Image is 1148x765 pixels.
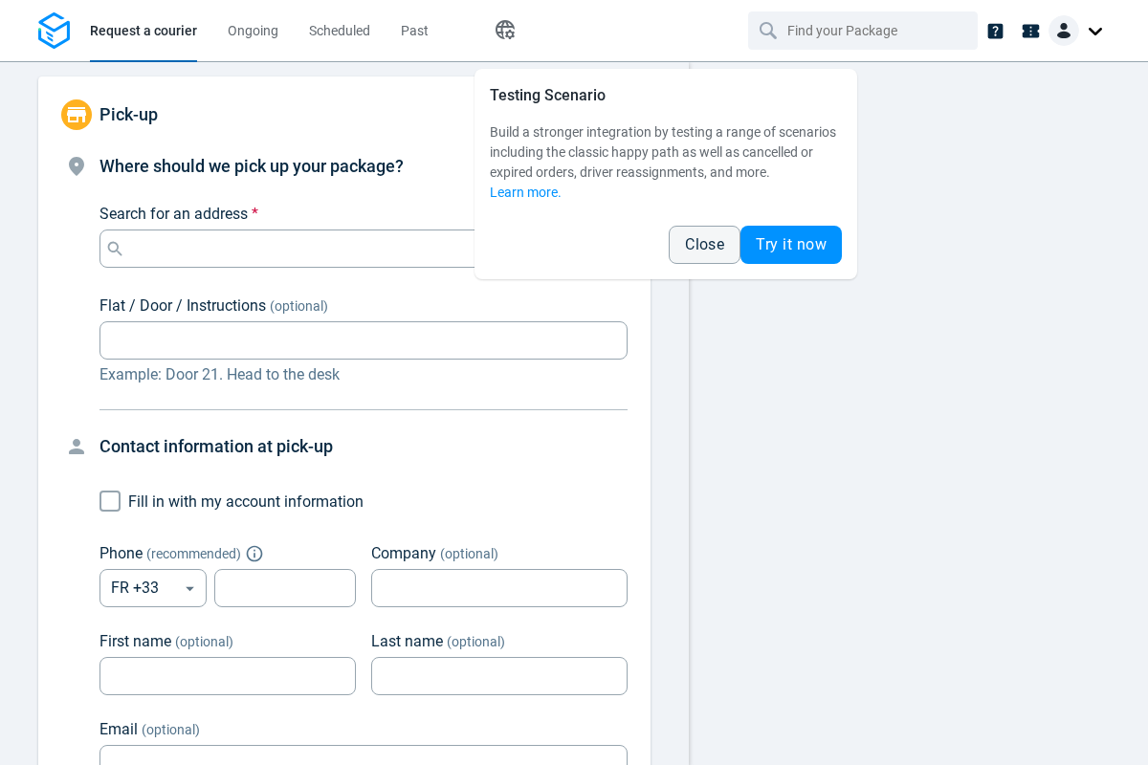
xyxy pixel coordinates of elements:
span: (optional) [142,722,200,737]
span: (optional) [440,546,498,561]
img: Client [1049,15,1079,46]
span: Search for an address [99,205,248,223]
span: Ongoing [228,23,278,38]
input: Find your Package [787,12,942,49]
span: Where should we pick up your package? [99,156,404,176]
span: Close [685,237,724,252]
span: First name [99,632,171,650]
div: FR +33 [99,569,207,607]
button: Try it now [740,226,842,264]
span: Last name [371,632,443,650]
img: Logo [38,12,70,50]
span: Fill in with my account information [128,492,364,511]
span: (optional) [447,634,505,649]
span: Build a stronger integration by testing a range of scenarios including the classic happy path as ... [490,124,836,180]
div: Pick-up [38,76,651,153]
span: ( recommended ) [146,546,241,561]
span: Testing Scenario [490,86,606,104]
span: Flat / Door / Instructions [99,296,266,315]
span: Phone [99,544,143,562]
span: (optional) [175,634,233,649]
span: Scheduled [309,23,370,38]
span: Email [99,720,138,738]
span: Company [371,544,436,562]
span: Pick-up [99,104,158,124]
span: Past [401,23,429,38]
span: (optional) [270,298,328,314]
h4: Contact information at pick-up [99,433,628,460]
span: Request a courier [90,23,197,38]
p: Example: Door 21. Head to the desk [99,363,628,386]
button: Close [669,226,740,264]
span: Try it now [756,237,827,252]
button: Explain "Recommended" [249,548,260,559]
a: Learn more. [490,185,562,200]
